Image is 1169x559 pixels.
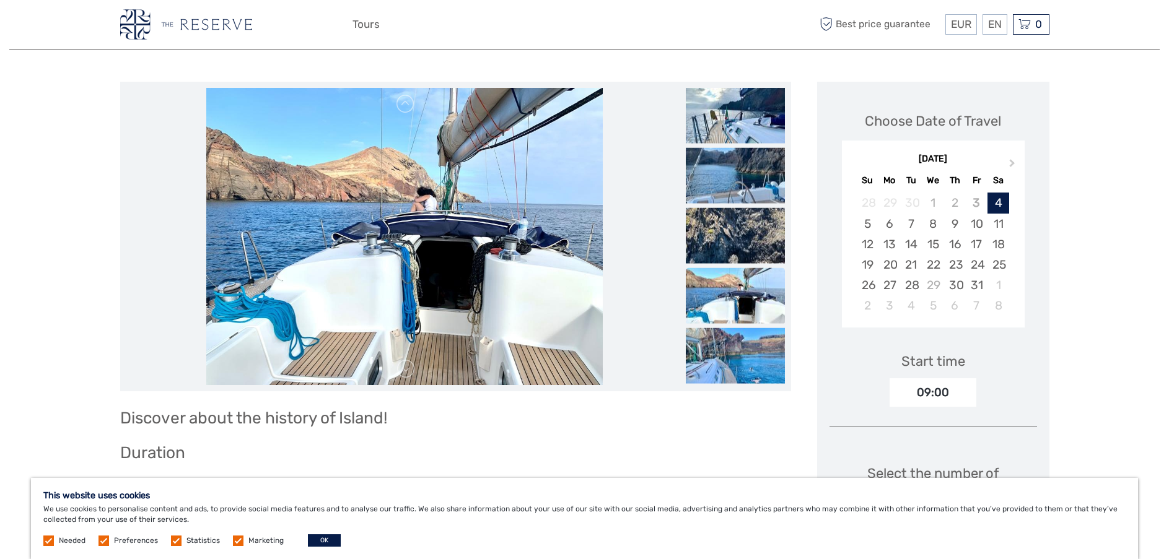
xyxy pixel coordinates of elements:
[900,295,922,316] div: Choose Tuesday, November 4th, 2025
[944,275,966,295] div: Choose Thursday, October 30th, 2025
[878,193,900,213] div: Not available Monday, September 29th, 2025
[944,295,966,316] div: Choose Thursday, November 6th, 2025
[686,88,785,144] img: 1b1aea719c154e6db23026deac32a217_slider_thumbnail.jpg
[857,234,878,254] div: Choose Sunday, October 12th, 2025
[878,295,900,316] div: Choose Monday, November 3rd, 2025
[922,234,944,254] div: Choose Wednesday, October 15th, 2025
[120,409,791,428] h2: Discover about the history of Island!
[830,464,1037,520] div: Select the number of participants
[900,254,922,275] div: Choose Tuesday, October 21st, 2025
[686,268,785,324] img: 1574dcdfaed94fca9f2beed38bc71af0_slider_thumbnail.jpg
[142,19,157,34] button: Open LiveChat chat widget
[846,193,1020,316] div: month 2025-10
[944,214,966,234] div: Choose Thursday, October 9th, 2025
[857,193,878,213] div: Not available Sunday, September 28th, 2025
[686,208,785,264] img: b3bad0836f7a44f38ae63e1adc4f6dac_slider_thumbnail.jpg
[878,254,900,275] div: Choose Monday, October 20th, 2025
[944,234,966,254] div: Choose Thursday, October 16th, 2025
[987,193,1009,213] div: Choose Saturday, October 4th, 2025
[983,14,1007,35] div: EN
[878,214,900,234] div: Choose Monday, October 6th, 2025
[120,9,252,40] img: 3278-36be6d4b-08c9-4979-a83f-cba5f6b699ea_logo_small.png
[890,378,976,407] div: 09:00
[878,172,900,189] div: Mo
[966,193,987,213] div: Not available Friday, October 3rd, 2025
[31,478,1138,559] div: We use cookies to personalise content and ads, to provide social media features and to analyse ou...
[59,535,85,546] label: Needed
[206,88,603,385] img: 1574dcdfaed94fca9f2beed38bc71af0_main_slider.jpg
[1004,156,1023,176] button: Next Month
[987,214,1009,234] div: Choose Saturday, October 11th, 2025
[857,214,878,234] div: Choose Sunday, October 5th, 2025
[922,172,944,189] div: We
[944,254,966,275] div: Choose Thursday, October 23rd, 2025
[966,295,987,316] div: Choose Friday, November 7th, 2025
[987,295,1009,316] div: Choose Saturday, November 8th, 2025
[987,234,1009,254] div: Choose Saturday, October 18th, 2025
[900,275,922,295] div: Choose Tuesday, October 28th, 2025
[966,234,987,254] div: Choose Friday, October 17th, 2025
[308,534,341,547] button: OK
[987,275,1009,295] div: Choose Saturday, November 1st, 2025
[966,254,987,275] div: Choose Friday, October 24th, 2025
[1033,18,1044,30] span: 0
[900,214,922,234] div: Choose Tuesday, October 7th, 2025
[17,22,140,32] p: We're away right now. Please check back later!
[120,443,791,463] h2: Duration
[922,254,944,275] div: Choose Wednesday, October 22nd, 2025
[878,275,900,295] div: Choose Monday, October 27th, 2025
[922,275,944,295] div: Not available Wednesday, October 29th, 2025
[352,15,380,33] a: Tours
[922,295,944,316] div: Choose Wednesday, November 5th, 2025
[686,148,785,204] img: 4c4114e956b140f9bc377ba8389ef700_slider_thumbnail.jpg
[857,275,878,295] div: Choose Sunday, October 26th, 2025
[951,18,971,30] span: EUR
[922,193,944,213] div: Not available Wednesday, October 1st, 2025
[186,535,220,546] label: Statistics
[857,254,878,275] div: Choose Sunday, October 19th, 2025
[114,535,158,546] label: Preferences
[901,352,965,371] div: Start time
[248,535,284,546] label: Marketing
[857,172,878,189] div: Su
[944,193,966,213] div: Not available Thursday, October 2nd, 2025
[878,234,900,254] div: Choose Monday, October 13th, 2025
[842,153,1025,166] div: [DATE]
[966,275,987,295] div: Choose Friday, October 31st, 2025
[987,172,1009,189] div: Sa
[817,14,942,35] span: Best price guarantee
[944,172,966,189] div: Th
[900,172,922,189] div: Tu
[922,214,944,234] div: Choose Wednesday, October 8th, 2025
[900,193,922,213] div: Not available Tuesday, September 30th, 2025
[857,295,878,316] div: Choose Sunday, November 2nd, 2025
[686,328,785,384] img: 27fb0dce26f0427498149753b07d6125_slider_thumbnail.jpg
[900,234,922,254] div: Choose Tuesday, October 14th, 2025
[966,214,987,234] div: Choose Friday, October 10th, 2025
[865,111,1001,131] div: Choose Date of Travel
[43,490,1126,501] h5: This website uses cookies
[966,172,987,189] div: Fr
[987,254,1009,275] div: Choose Saturday, October 25th, 2025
